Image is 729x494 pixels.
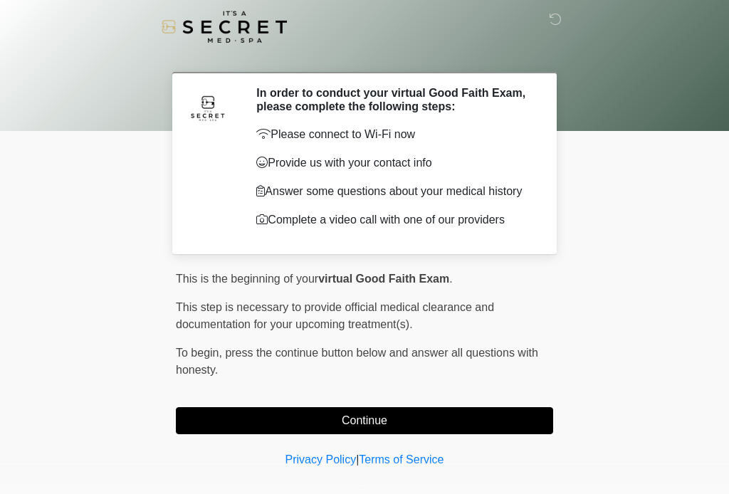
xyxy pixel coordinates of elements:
[256,183,532,200] p: Answer some questions about your medical history
[356,453,359,466] a: |
[318,273,449,285] strong: virtual Good Faith Exam
[359,453,444,466] a: Terms of Service
[176,301,494,330] span: This step is necessary to provide official medical clearance and documentation for your upcoming ...
[162,11,287,43] img: It's A Secret Med Spa Logo
[256,211,532,228] p: Complete a video call with one of our providers
[176,407,553,434] button: Continue
[449,273,452,285] span: .
[176,273,318,285] span: This is the beginning of your
[187,86,229,129] img: Agent Avatar
[285,453,357,466] a: Privacy Policy
[176,347,225,359] span: To begin,
[256,86,532,113] h2: In order to conduct your virtual Good Faith Exam, please complete the following steps:
[176,347,538,376] span: press the continue button below and answer all questions with honesty.
[256,126,532,143] p: Please connect to Wi-Fi now
[256,154,532,172] p: Provide us with your contact info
